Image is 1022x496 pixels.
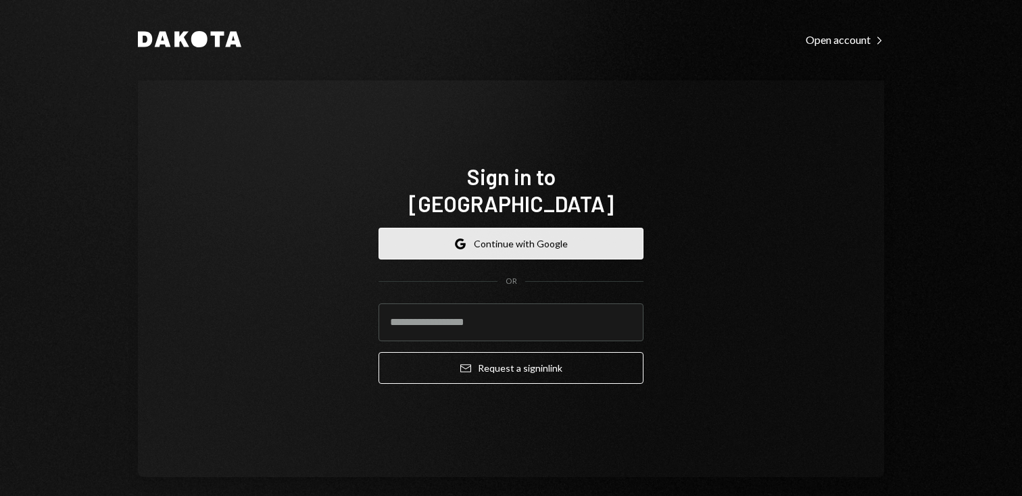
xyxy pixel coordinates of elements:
div: Open account [806,33,884,47]
h1: Sign in to [GEOGRAPHIC_DATA] [379,163,643,217]
div: OR [506,276,517,287]
button: Request a signinlink [379,352,643,384]
a: Open account [806,32,884,47]
button: Continue with Google [379,228,643,259]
